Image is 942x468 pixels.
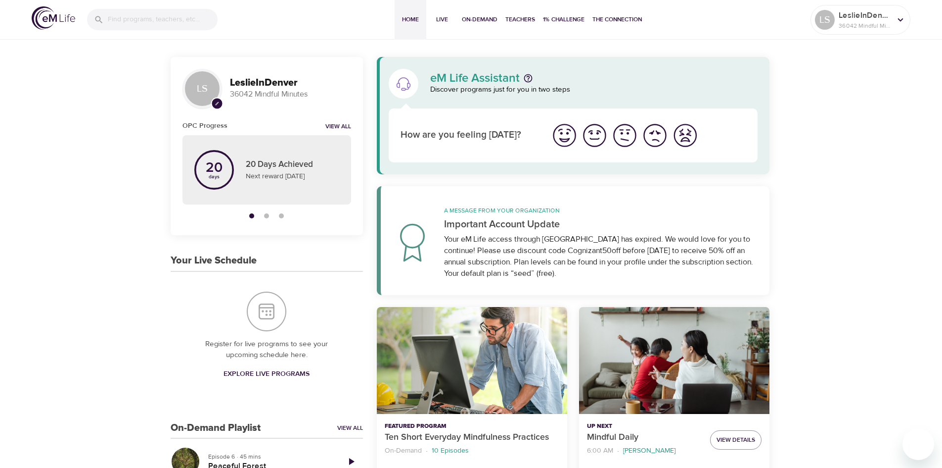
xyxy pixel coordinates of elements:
[623,446,675,456] p: [PERSON_NAME]
[247,292,286,331] img: Your Live Schedule
[839,21,891,30] p: 36042 Mindful Minutes
[171,422,261,434] h3: On-Demand Playlist
[325,123,351,131] a: View all notifications
[432,446,469,456] p: 10 Episodes
[611,122,638,149] img: ok
[220,365,314,383] a: Explore Live Programs
[551,122,578,149] img: great
[190,339,343,361] p: Register for live programs to see your upcoming schedule here.
[543,14,584,25] span: 1% Challenge
[444,217,758,232] p: Important Account Update
[617,444,619,458] li: ·
[108,9,218,30] input: Find programs, teachers, etc...
[385,446,422,456] p: On-Demand
[401,128,538,143] p: How are you feeling [DATE]?
[430,14,454,25] span: Live
[171,255,257,266] h3: Your Live Schedule
[587,446,613,456] p: 6:00 AM
[396,76,411,92] img: eM Life Assistant
[385,422,559,431] p: Featured Program
[206,161,223,175] p: 20
[839,9,891,21] p: LeslieInDenver
[587,422,702,431] p: Up Next
[182,69,222,108] div: LS
[377,307,567,415] button: Ten Short Everyday Mindfulness Practices
[224,368,310,380] span: Explore Live Programs
[246,158,339,171] p: 20 Days Achieved
[579,307,769,415] button: Mindful Daily
[580,120,610,151] button: I'm feeling good
[230,89,351,100] p: 36042 Mindful Minutes
[385,431,559,444] p: Ten Short Everyday Mindfulness Practices
[587,444,702,458] nav: breadcrumb
[246,171,339,182] p: Next reward [DATE]
[182,120,227,131] h6: OPC Progress
[610,120,640,151] button: I'm feeling ok
[399,14,422,25] span: Home
[672,122,699,149] img: worst
[505,14,535,25] span: Teachers
[385,444,559,458] nav: breadcrumb
[337,424,363,432] a: View All
[640,120,670,151] button: I'm feeling bad
[208,452,331,461] p: Episode 6 · 45 mins
[206,175,223,179] p: days
[430,72,520,84] p: eM Life Assistant
[717,435,755,445] span: View Details
[670,120,700,151] button: I'm feeling worst
[430,84,758,96] p: Discover programs just for you in two steps
[592,14,642,25] span: The Connection
[32,6,75,30] img: logo
[581,122,608,149] img: good
[815,10,835,30] div: LS
[710,430,762,450] button: View Details
[444,234,758,279] div: Your eM Life access through [GEOGRAPHIC_DATA] has expired. We would love for you to continue! Ple...
[549,120,580,151] button: I'm feeling great
[641,122,669,149] img: bad
[230,77,351,89] h3: LeslieInDenver
[444,206,758,215] p: A message from your organization
[587,431,702,444] p: Mindful Daily
[462,14,497,25] span: On-Demand
[902,428,934,460] iframe: Button to launch messaging window
[426,444,428,458] li: ·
